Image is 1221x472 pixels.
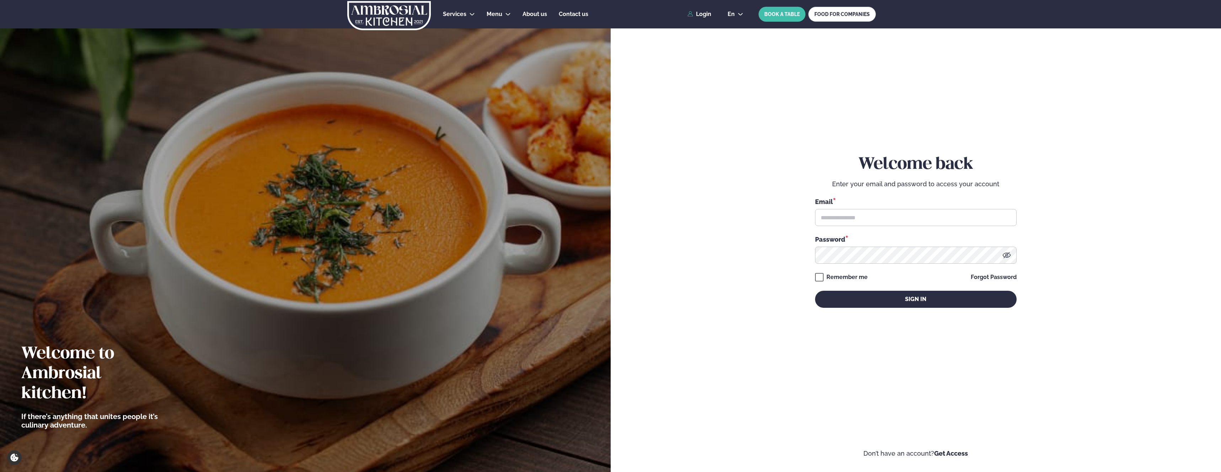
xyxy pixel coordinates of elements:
[7,450,22,465] a: Cookie settings
[687,11,711,17] a: Login
[815,235,1017,244] div: Password
[487,10,502,18] a: Menu
[559,10,588,18] a: Contact us
[21,344,169,404] h2: Welcome to Ambrosial kitchen!
[815,291,1017,308] button: Sign in
[808,7,876,22] a: FOOD FOR COMPANIES
[523,11,547,17] span: About us
[487,11,502,17] span: Menu
[559,11,588,17] span: Contact us
[815,155,1017,175] h2: Welcome back
[934,450,968,457] a: Get Access
[523,10,547,18] a: About us
[443,10,466,18] a: Services
[347,1,432,30] img: logo
[443,11,466,17] span: Services
[632,449,1200,458] p: Don’t have an account?
[728,11,735,17] span: en
[722,11,749,17] button: en
[971,274,1017,280] a: Forgot Password
[815,197,1017,206] div: Email
[759,7,805,22] button: BOOK A TABLE
[815,180,1017,188] p: Enter your email and password to access your account
[21,412,169,429] p: If there’s anything that unites people it’s culinary adventure.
